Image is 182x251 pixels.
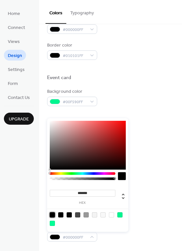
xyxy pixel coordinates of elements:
div: Background color [47,88,96,95]
a: Home [4,8,24,19]
div: rgb(255, 255, 255) [109,212,114,217]
span: Form [8,80,18,87]
div: rgb(248, 248, 248) [100,212,106,217]
div: rgb(0, 255, 151) [50,221,55,226]
div: Border color [47,42,96,49]
a: Form [4,78,22,89]
label: hex [50,201,115,205]
span: #00F590FF [63,99,87,105]
span: Design [8,52,22,59]
span: Views [8,38,20,45]
a: Settings [4,64,29,75]
a: Views [4,36,24,47]
span: Connect [8,24,25,31]
a: Design [4,50,26,61]
span: #000000FF [63,26,87,33]
div: rgb(153, 153, 153) [84,212,89,217]
span: Contact Us [8,94,30,101]
span: Home [8,10,20,17]
button: Upgrade [4,113,34,125]
a: Contact Us [4,92,34,103]
div: rgb(243, 243, 243) [92,212,97,217]
div: rgb(0, 0, 0) [50,212,55,217]
span: Settings [8,66,25,73]
div: rgb(0, 245, 144) [117,212,123,217]
span: #000000FF [63,234,87,241]
span: #010101FF [63,52,87,59]
a: Connect [4,22,29,33]
div: rgb(1, 1, 1) [58,212,63,217]
div: rgb(74, 74, 74) [75,212,80,217]
span: Upgrade [9,116,29,123]
div: Event card [47,75,71,81]
div: rgb(7, 7, 7) [67,212,72,217]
